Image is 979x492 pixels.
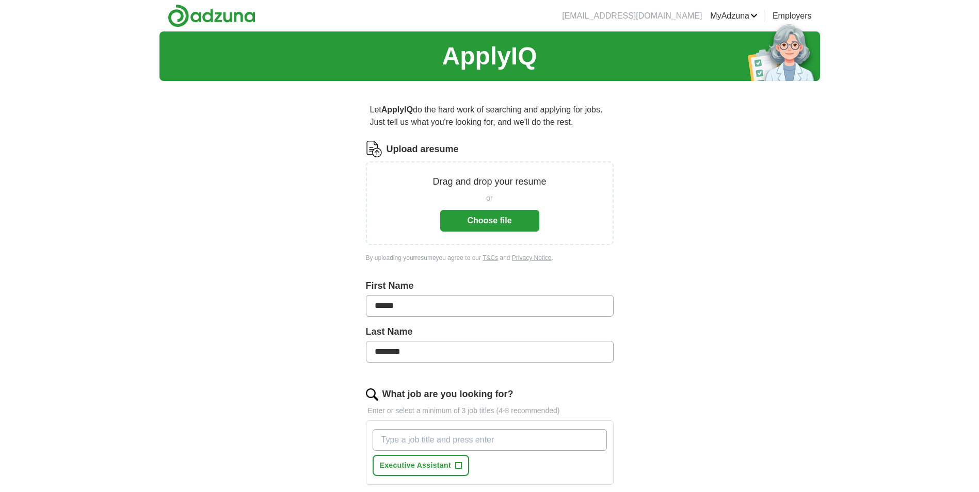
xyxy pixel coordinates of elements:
[512,254,552,261] a: Privacy Notice
[168,4,255,27] img: Adzuna logo
[381,105,413,114] strong: ApplyIQ
[366,141,382,157] img: CV Icon
[483,254,498,261] a: T&Cs
[382,387,513,401] label: What job are you looking for?
[710,10,758,22] a: MyAdzuna
[380,460,451,471] span: Executive Assistant
[366,405,614,416] p: Enter or select a minimum of 3 job titles (4-8 recommended)
[773,10,812,22] a: Employers
[373,455,469,476] button: Executive Assistant
[366,388,378,401] img: search.png
[562,10,702,22] li: [EMAIL_ADDRESS][DOMAIN_NAME]
[366,279,614,293] label: First Name
[432,175,546,189] p: Drag and drop your resume
[373,429,607,451] input: Type a job title and press enter
[387,142,459,156] label: Upload a resume
[486,193,492,204] span: or
[442,38,537,75] h1: ApplyIQ
[440,210,539,232] button: Choose file
[366,100,614,133] p: Let do the hard work of searching and applying for jobs. Just tell us what you're looking for, an...
[366,253,614,263] div: By uploading your resume you agree to our and .
[366,325,614,339] label: Last Name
